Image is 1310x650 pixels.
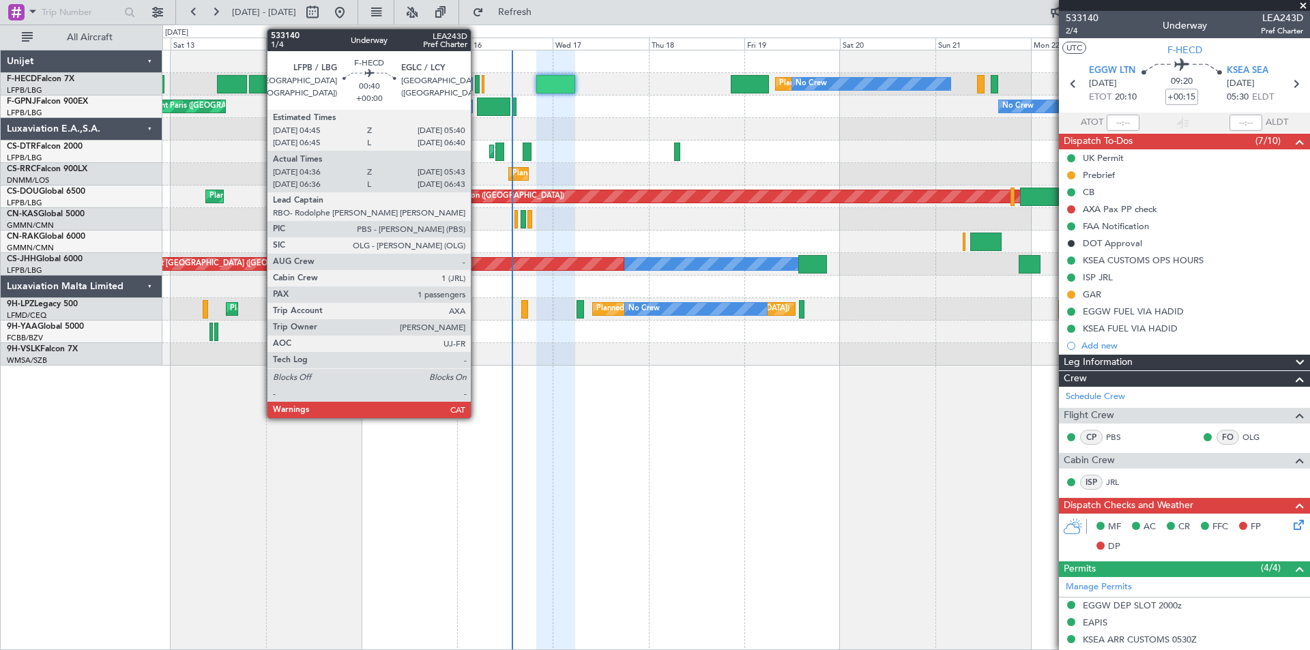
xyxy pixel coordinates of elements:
div: No Crew [1002,96,1034,117]
div: ISP [1080,475,1103,490]
span: KSEA SEA [1227,64,1268,78]
span: Dispatch Checks and Weather [1064,498,1193,514]
div: ISP JRL [1083,271,1113,283]
a: JRL [1106,476,1137,488]
a: F-GPNJFalcon 900EX [7,98,88,106]
div: AOG Maint Paris ([GEOGRAPHIC_DATA]) [128,96,272,117]
div: No Crew [333,74,364,94]
div: Sat 13 [171,38,266,50]
a: LFPB/LBG [7,198,42,208]
a: LFPB/LBG [7,85,42,95]
div: CP [1080,430,1103,445]
span: 09:20 [1171,75,1193,89]
button: All Aircraft [15,27,148,48]
div: Underway [1163,18,1207,33]
a: 9H-VSLKFalcon 7X [7,345,78,353]
div: No Crew [796,74,827,94]
span: Permits [1064,561,1096,577]
span: F-GPNJ [7,98,36,106]
span: Flight Crew [1064,408,1114,424]
a: CS-RRCFalcon 900LX [7,165,87,173]
a: GMMN/CMN [7,243,54,253]
input: --:-- [1107,115,1139,131]
div: Planned Maint [GEOGRAPHIC_DATA] ([GEOGRAPHIC_DATA]) [209,186,424,207]
div: Prebrief [1083,169,1115,181]
span: F-HECD [7,75,37,83]
span: All Aircraft [35,33,144,42]
div: Fri 19 [744,38,840,50]
div: Planned Maint [GEOGRAPHIC_DATA] ([GEOGRAPHIC_DATA]) [779,74,994,94]
div: Planned Maint London ([GEOGRAPHIC_DATA]) [401,186,564,207]
div: Planned Maint Cannes ([GEOGRAPHIC_DATA]) [230,299,392,319]
div: GAR [1083,289,1101,300]
span: [DATE] [1089,77,1117,91]
div: Sun 21 [935,38,1031,50]
button: Refresh [466,1,548,23]
div: CB [1083,186,1094,198]
span: MF [1108,520,1121,534]
input: Trip Number [42,2,120,23]
span: [DATE] - [DATE] [232,6,296,18]
a: CN-RAKGlobal 6000 [7,233,85,241]
span: Pref Charter [1261,25,1303,37]
span: EGGW LTN [1089,64,1135,78]
a: CS-DTRFalcon 2000 [7,143,83,151]
button: UTC [1062,42,1086,54]
span: CN-KAS [7,210,38,218]
span: FFC [1212,520,1228,534]
span: 05:30 [1227,91,1249,104]
span: FP [1251,520,1261,534]
a: 9H-LPZLegacy 500 [7,300,78,308]
span: 9H-LPZ [7,300,34,308]
a: LFPB/LBG [7,108,42,118]
span: Leg Information [1064,355,1133,370]
a: GMMN/CMN [7,220,54,231]
div: EAPIS [1083,617,1107,628]
span: Cabin Crew [1064,453,1115,469]
div: Planned [GEOGRAPHIC_DATA] ([GEOGRAPHIC_DATA]) [596,299,789,319]
span: (7/10) [1255,134,1281,148]
div: KSEA ARR CUSTOMS 0530Z [1083,634,1197,645]
a: CS-JHHGlobal 6000 [7,255,83,263]
a: 9H-YAAGlobal 5000 [7,323,84,331]
div: Planned Maint [GEOGRAPHIC_DATA] ([GEOGRAPHIC_DATA]) [114,254,329,274]
span: CN-RAK [7,233,39,241]
span: Crew [1064,371,1087,387]
div: FO [1217,430,1239,445]
span: 533140 [1066,11,1098,25]
div: Wed 17 [553,38,648,50]
div: Add new [1081,340,1303,351]
span: 2/4 [1066,25,1098,37]
span: ATOT [1081,116,1103,130]
a: DNMM/LOS [7,175,49,186]
div: [DATE] [165,27,188,39]
a: PBS [1106,431,1137,443]
div: FAA Notification [1083,220,1149,232]
span: 9H-VSLK [7,345,40,353]
span: CR [1178,520,1190,534]
div: Tue 16 [457,38,553,50]
span: CS-JHH [7,255,36,263]
div: KSEA CUSTOMS OPS HOURS [1083,254,1204,266]
span: Dispatch To-Dos [1064,134,1133,149]
div: Mon 22 [1031,38,1126,50]
div: Planned Maint [GEOGRAPHIC_DATA] ([GEOGRAPHIC_DATA]) [512,164,727,184]
span: DP [1108,540,1120,554]
div: EGGW DEP SLOT 2000z [1083,600,1182,611]
div: No Crew [628,299,660,319]
a: CS-DOUGlobal 6500 [7,188,85,196]
a: OLG [1242,431,1273,443]
div: Thu 18 [649,38,744,50]
a: WMSA/SZB [7,355,47,366]
a: Manage Permits [1066,580,1132,594]
span: AC [1144,520,1156,534]
div: Mon 15 [362,38,457,50]
span: ETOT [1089,91,1111,104]
a: F-HECDFalcon 7X [7,75,74,83]
span: LEA243D [1261,11,1303,25]
span: ALDT [1266,116,1288,130]
span: 9H-YAA [7,323,38,331]
div: KSEA FUEL VIA HADID [1083,323,1178,334]
span: ELDT [1252,91,1274,104]
span: [DATE] [1227,77,1255,91]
